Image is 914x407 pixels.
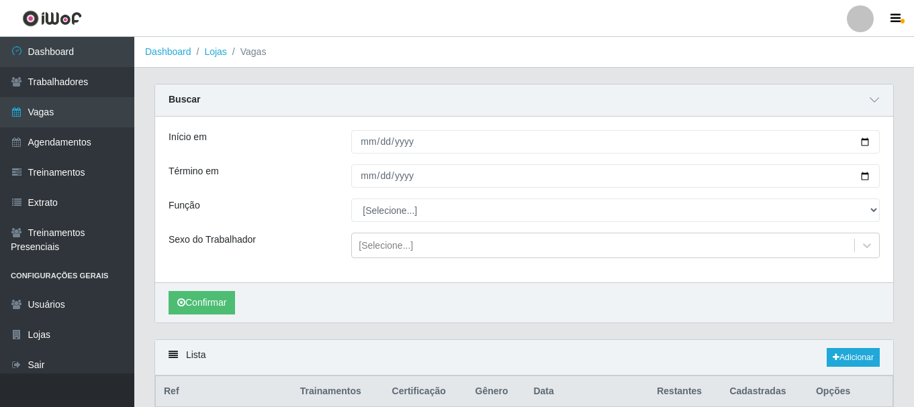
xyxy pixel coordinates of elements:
input: 00/00/0000 [351,164,880,188]
label: Sexo do Trabalhador [169,233,256,247]
a: Dashboard [145,46,191,57]
input: 00/00/0000 [351,130,880,154]
div: [Selecione...] [359,239,413,253]
li: Vagas [227,45,267,59]
label: Função [169,198,200,213]
img: CoreUI Logo [22,10,82,27]
button: Confirmar [169,291,235,314]
strong: Buscar [169,94,200,105]
div: Lista [155,340,893,375]
a: Lojas [204,46,226,57]
label: Início em [169,130,207,144]
nav: breadcrumb [134,37,914,68]
a: Adicionar [827,348,880,367]
label: Término em [169,164,219,178]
